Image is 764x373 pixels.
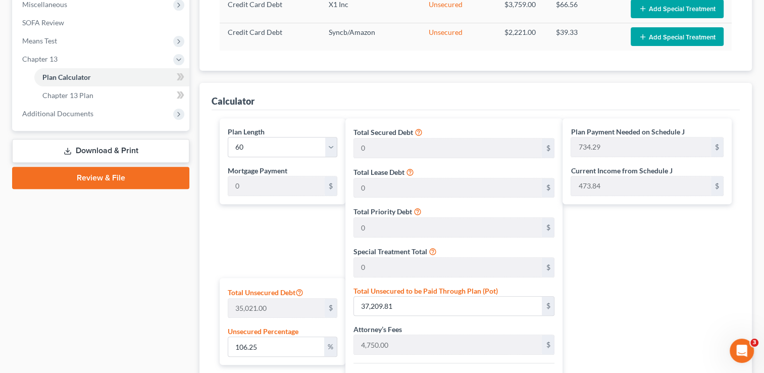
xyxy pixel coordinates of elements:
input: 0.00 [354,138,542,158]
input: 0.00 [228,176,324,196]
label: Total Secured Debt [353,127,413,137]
td: Unsecured [421,23,496,51]
input: 0.00 [354,178,542,198]
span: SOFA Review [22,18,64,27]
div: $ [325,176,337,196]
div: Calculator [212,95,254,107]
label: Total Unsecured to be Paid Through Plan (Pot) [353,286,498,296]
label: Attorney’s Fees [353,324,402,335]
input: 0.00 [354,335,542,354]
label: Special Treatment Total [353,246,427,257]
span: Chapter 13 Plan [42,91,93,100]
span: Additional Documents [22,109,93,118]
span: Plan Calculator [42,73,91,81]
div: $ [542,178,554,198]
input: 0.00 [571,176,711,196]
label: Plan Length [228,126,265,137]
div: $ [542,335,554,354]
label: Mortgage Payment [228,165,287,176]
label: Plan Payment Needed on Schedule J [571,126,684,137]
label: Total Lease Debt [353,167,404,177]
td: $39.33 [548,23,623,51]
input: 0.00 [228,337,324,356]
label: Unsecured Percentage [228,326,298,337]
a: SOFA Review [14,14,189,32]
label: Total Priority Debt [353,206,412,217]
iframe: Intercom live chat [730,339,754,363]
button: Add Special Treatment [631,27,724,46]
a: Review & File [12,167,189,189]
div: $ [542,218,554,237]
input: 0.00 [354,258,542,277]
div: $ [711,176,723,196]
div: $ [542,258,554,277]
a: Chapter 13 Plan [34,86,189,105]
div: $ [711,137,723,157]
label: Total Unsecured Debt [228,286,303,298]
div: % [324,337,337,356]
label: Current Income from Schedule J [571,165,672,176]
td: Syncb/Amazon [321,23,421,51]
a: Plan Calculator [34,68,189,86]
div: $ [542,297,554,316]
span: Chapter 13 [22,55,58,63]
input: 0.00 [354,297,542,316]
input: 0.00 [228,299,324,318]
input: 0.00 [571,137,711,157]
span: 3 [750,339,758,347]
td: Credit Card Debt [220,23,321,51]
div: $ [542,138,554,158]
input: 0.00 [354,218,542,237]
span: Means Test [22,36,57,45]
td: $2,221.00 [496,23,548,51]
a: Download & Print [12,139,189,163]
div: $ [325,299,337,318]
